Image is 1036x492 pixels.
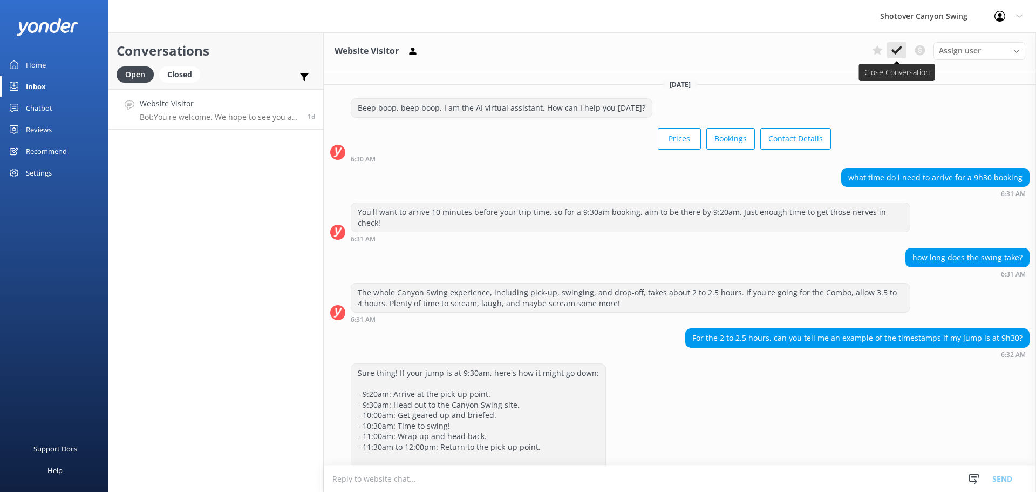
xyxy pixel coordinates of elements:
strong: 6:30 AM [351,156,376,163]
div: Sep 21 2025 06:31am (UTC +12:00) Pacific/Auckland [841,190,1030,197]
div: Beep boop, beep boop, I am the AI virtual assistant. How can I help you [DATE]? [351,99,652,117]
span: Assign user [939,45,981,57]
p: Bot: You're welcome. We hope to see you at [GEOGRAPHIC_DATA] Swing soon! [140,112,299,122]
div: Closed [159,66,200,83]
strong: 6:31 AM [351,236,376,242]
div: Reviews [26,119,52,140]
h2: Conversations [117,41,315,61]
button: Prices [658,128,701,150]
strong: 6:31 AM [1001,271,1026,278]
div: Sep 21 2025 06:31am (UTC +12:00) Pacific/Auckland [905,270,1030,278]
strong: 6:31 AM [351,316,376,323]
div: Inbox [26,76,46,97]
div: Help [47,460,63,481]
div: Sep 21 2025 06:31am (UTC +12:00) Pacific/Auckland [351,235,910,242]
button: Bookings [706,128,755,150]
a: Open [117,68,159,80]
img: yonder-white-logo.png [16,18,78,36]
div: Chatbot [26,97,52,119]
div: Sep 21 2025 06:32am (UTC +12:00) Pacific/Auckland [685,351,1030,358]
strong: 6:32 AM [1001,352,1026,358]
h4: Website Visitor [140,98,299,110]
div: how long does the swing take? [906,248,1029,267]
div: For the 2 to 2.5 hours, can you tell me an example of the timestamps if my jump is at 9h30? [686,329,1029,347]
div: Sep 21 2025 06:31am (UTC +12:00) Pacific/Auckland [351,315,910,323]
div: Home [26,54,46,76]
div: Settings [26,162,52,184]
h3: Website Visitor [335,44,399,58]
span: [DATE] [663,80,697,89]
strong: 6:31 AM [1001,191,1026,197]
button: Contact Details [760,128,831,150]
div: what time do i need to arrive for a 9h30 booking [842,169,1029,187]
div: Support Docs [33,438,77,460]
a: Closed [159,68,206,80]
div: You'll want to arrive 10 minutes before your trip time, so for a 9:30am booking, aim to be there ... [351,203,910,232]
div: The whole Canyon Swing experience, including pick-up, swinging, and drop-off, takes about 2 to 2.... [351,284,910,312]
a: Website VisitorBot:You're welcome. We hope to see you at [GEOGRAPHIC_DATA] Swing soon!1d [108,89,323,130]
div: Sep 21 2025 06:30am (UTC +12:00) Pacific/Auckland [351,155,831,163]
span: Sep 21 2025 06:33am (UTC +12:00) Pacific/Auckland [308,112,315,121]
div: Sure thing! If your jump is at 9:30am, here's how it might go down: - 9:20am: Arrive at the pick-... [351,364,605,477]
div: Assign User [933,42,1025,59]
div: Recommend [26,140,67,162]
div: Open [117,66,154,83]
